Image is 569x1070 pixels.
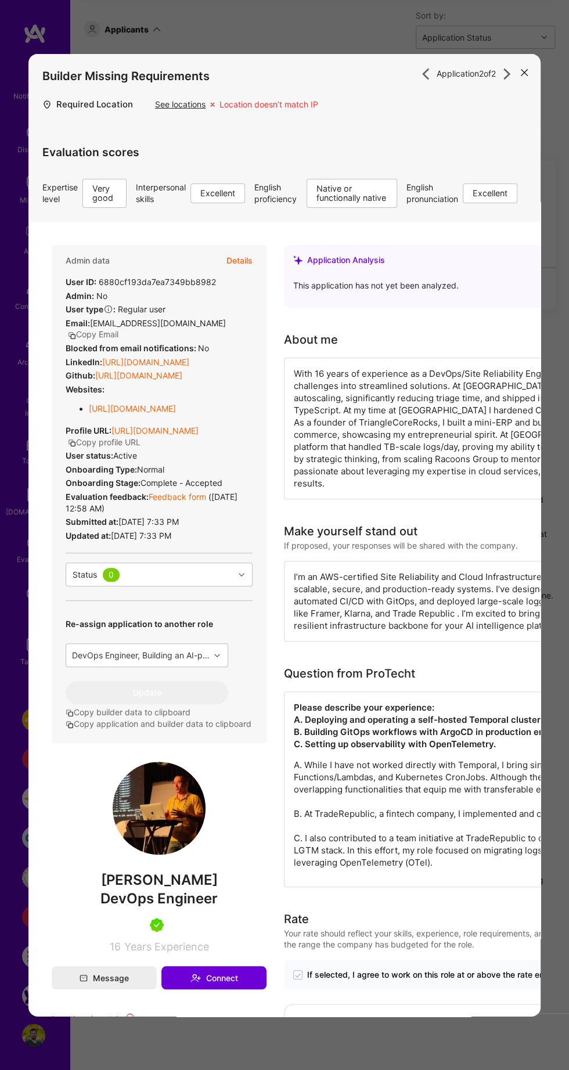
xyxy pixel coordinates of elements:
[66,276,96,286] strong: User ID:
[42,69,210,83] h4: Builder Missing Requirements
[66,491,253,513] div: ( [DATE] 12:58 AM )
[66,464,137,474] strong: Onboarding Type:
[66,709,74,717] i: icon Copy
[42,182,78,204] span: Expertise level
[124,940,209,952] span: Years Experience
[437,68,496,80] span: Application 2 of 2
[66,384,105,394] strong: Websites:
[284,664,415,682] div: Question from ProTecht
[66,290,107,301] div: No
[190,183,245,203] div: Excellent
[137,464,164,474] span: normal
[150,917,164,931] img: A.Teamer in Residence
[52,1013,267,1024] div: Location mismatch
[161,966,267,989] button: Connect
[113,451,137,460] span: Active
[42,146,527,159] h4: Evaluation scores
[141,478,222,488] span: Complete - Accepted
[66,425,111,435] strong: Profile URL:
[80,974,88,982] i: icon Mail
[68,438,76,446] i: icon Copy
[284,522,417,539] div: Make yourself stand out
[66,255,110,265] h4: Admin data
[113,762,206,855] img: User Avatar
[118,517,179,527] span: [DATE] 7:33 PM
[293,280,459,291] span: This application has not yet been analyzed.
[52,966,157,989] button: Message
[68,331,76,339] i: icon Copy
[190,972,201,983] i: icon Connect
[214,652,220,658] i: icon Chevron
[420,67,432,80] i: icon ArrowRight
[66,370,95,380] strong: Github:
[52,871,267,888] span: [PERSON_NAME]
[307,178,397,207] div: Native or functionally native
[68,329,118,340] button: Copy Email
[66,478,141,488] strong: Onboarding Stage:
[500,67,513,80] i: icon ArrowRight
[66,517,118,527] strong: Submitted at:
[82,178,127,207] div: Very good
[219,98,318,117] div: Location doesn’t match IP
[66,318,90,327] strong: Email:
[66,276,216,287] div: 6880cf193da7ea7349bb8982
[111,530,171,540] span: [DATE] 7:33 PM
[66,618,228,629] p: Re-assign application to another role
[103,567,120,581] div: 0
[111,425,199,435] a: [URL][DOMAIN_NAME]
[66,707,190,718] button: Copy builder data to clipboard
[149,491,206,501] a: Feedback form
[66,718,251,729] button: Copy application and builder data to clipboard
[113,846,206,856] a: User Avatar
[406,182,458,204] span: English pronunciation
[66,491,149,501] strong: Evaluation feedback:
[284,539,518,551] div: If proposed, your responses will be shared with the company.
[110,941,121,952] span: 16
[103,304,113,314] i: Help
[136,182,186,204] span: Interpersonal skills
[102,356,189,366] a: [URL][DOMAIN_NAME]
[254,182,301,204] span: English proficiency
[66,720,74,728] i: icon Copy
[66,681,228,704] button: Update
[66,304,116,314] strong: User type :
[66,343,198,352] strong: Blocked from email notifications:
[66,290,94,300] strong: Admin:
[66,342,209,354] div: No
[72,649,211,661] div: DevOps Engineer, Building an AI-powered intelligence platform from the ground up, turning massive...
[284,330,338,348] div: About me
[66,451,113,460] strong: User status:
[68,436,141,448] button: Copy profile URL
[73,568,97,580] div: Status
[66,530,111,540] strong: Updated at:
[66,356,102,366] strong: LinkedIn:
[56,98,155,117] div: Required Location
[90,318,226,327] span: [EMAIL_ADDRESS][DOMAIN_NAME]
[284,910,309,927] div: Rate
[521,69,528,76] i: icon Close
[28,53,541,1017] div: modal
[42,98,52,110] i: icon Location
[89,403,176,413] a: [URL][DOMAIN_NAME]
[239,571,244,577] i: icon Chevron
[95,370,182,380] a: [URL][DOMAIN_NAME]
[307,254,385,266] div: Application Analysis
[226,244,253,276] button: Details
[155,98,206,110] div: See locations
[66,304,165,315] div: Regular user
[463,183,517,203] div: Excellent
[100,889,218,906] span: DevOps Engineer
[210,98,215,110] i: icon Missing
